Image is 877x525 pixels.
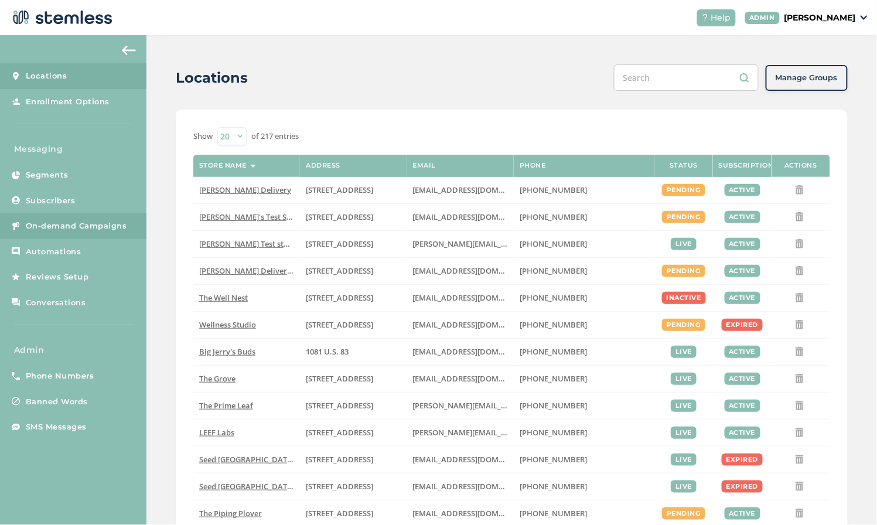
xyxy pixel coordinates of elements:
span: [STREET_ADDRESS] [306,265,373,276]
label: Show [193,131,213,142]
span: The Well Nest [199,292,248,303]
label: Swapnil Test store [199,239,294,249]
label: dexter@thegroveca.com [413,374,508,384]
div: live [671,400,697,412]
span: [STREET_ADDRESS] [306,319,373,330]
label: 17523 Ventura Boulevard [306,185,401,195]
span: [EMAIL_ADDRESS][DOMAIN_NAME] [413,373,541,384]
label: 4120 East Speedway Boulevard [306,401,401,411]
span: [EMAIL_ADDRESS][DOMAIN_NAME] [413,508,541,519]
div: live [671,346,697,358]
span: Big Jerry's Buds [199,346,255,357]
span: Enrollment Options [26,96,110,108]
span: [STREET_ADDRESS] [306,292,373,303]
label: 1785 South Main Street [306,428,401,438]
div: active [725,400,760,412]
span: [PHONE_NUMBER] [520,427,587,438]
div: live [671,480,697,493]
label: john@theprimeleaf.com [413,401,508,411]
div: active [725,292,760,304]
span: [PHONE_NUMBER] [520,212,587,222]
span: [PHONE_NUMBER] [520,508,587,519]
span: [PHONE_NUMBER] [520,265,587,276]
label: (580) 539-1118 [520,347,649,357]
span: Phone Numbers [26,370,94,382]
span: [PHONE_NUMBER] [520,454,587,465]
label: info@pipingplover.com [413,509,508,519]
label: team@seedyourhead.com [413,455,508,465]
label: (269) 929-8463 [520,320,649,330]
label: 553 Congress Street [306,455,401,465]
img: icon_down-arrow-small-66adaf34.svg [861,15,868,20]
label: 8155 Center Street [306,374,401,384]
label: LEEF Labs [199,428,294,438]
label: Store name [199,162,247,169]
div: active [725,211,760,223]
div: pending [662,319,705,331]
span: Automations [26,246,81,258]
span: [PERSON_NAME] Delivery [199,185,291,195]
label: The Well Nest [199,293,294,303]
label: josh.bowers@leefca.com [413,428,508,438]
span: [STREET_ADDRESS] [306,481,373,492]
span: Manage Groups [776,72,838,84]
span: [PHONE_NUMBER] [520,481,587,492]
div: live [671,427,697,439]
label: Email [413,162,436,169]
span: The Grove [199,373,236,384]
button: Manage Groups [766,65,848,91]
div: expired [722,454,763,466]
label: vmrobins@gmail.com [413,320,508,330]
span: [PERSON_NAME][EMAIL_ADDRESS][DOMAIN_NAME] [413,400,600,411]
label: (818) 561-0790 [520,266,649,276]
label: Hazel Delivery [199,185,294,195]
label: Wellness Studio [199,320,294,330]
span: [PERSON_NAME][EMAIL_ADDRESS][DOMAIN_NAME] [413,238,600,249]
div: pending [662,211,705,223]
img: icon-arrow-back-accent-c549486e.svg [122,46,136,55]
label: 17523 Ventura Boulevard [306,266,401,276]
label: 1005 4th Avenue [306,293,401,303]
span: [PERSON_NAME][EMAIL_ADDRESS][PERSON_NAME][DOMAIN_NAME] [413,427,660,438]
span: Help [711,12,731,24]
span: [EMAIL_ADDRESS][DOMAIN_NAME] [413,265,541,276]
label: Phone [520,162,546,169]
label: arman91488@gmail.com [413,185,508,195]
span: [PHONE_NUMBER] [520,373,587,384]
span: [STREET_ADDRESS] [306,454,373,465]
iframe: Chat Widget [818,469,877,525]
label: 123 Main Street [306,320,401,330]
span: [PHONE_NUMBER] [520,346,587,357]
label: Big Jerry's Buds [199,347,294,357]
label: (619) 600-1269 [520,374,649,384]
span: 1081 U.S. 83 [306,346,349,357]
span: [PERSON_NAME]'s Test Store [199,212,302,222]
span: Wellness Studio [199,319,256,330]
label: Status [670,162,698,169]
div: active [725,427,760,439]
label: The Piping Plover [199,509,294,519]
div: expired [722,480,763,493]
label: Hazel Delivery 4 [199,266,294,276]
label: 1081 U.S. 83 [306,347,401,357]
span: [PERSON_NAME] Delivery 4 [199,265,297,276]
span: [STREET_ADDRESS] [306,238,373,249]
div: expired [722,319,763,331]
label: (207) 747-4648 [520,455,649,465]
div: pending [662,184,705,196]
span: LEEF Labs [199,427,234,438]
span: Seed [GEOGRAPHIC_DATA] [199,454,295,465]
span: Subscribers [26,195,76,207]
span: On-demand Campaigns [26,220,127,232]
img: icon-sort-1e1d7615.svg [250,165,256,168]
div: active [725,238,760,250]
label: vmrobins@gmail.com [413,293,508,303]
span: [STREET_ADDRESS] [306,400,373,411]
span: [PERSON_NAME] Test store [199,238,296,249]
label: 123 East Main Street [306,212,401,222]
div: active [725,507,760,520]
h2: Locations [176,67,248,88]
label: (707) 513-9697 [520,428,649,438]
span: Segments [26,169,69,181]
